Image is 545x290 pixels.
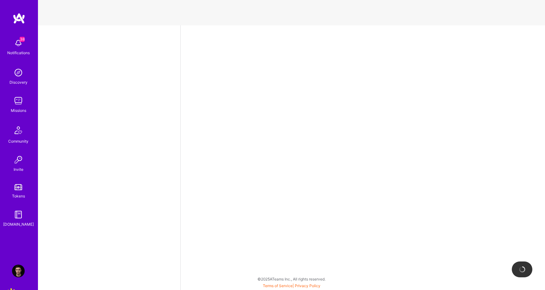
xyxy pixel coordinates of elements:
a: User Avatar [10,265,26,277]
img: bell [12,37,25,49]
img: discovery [12,66,25,79]
img: logo [13,13,25,24]
div: Community [8,138,28,145]
div: [DOMAIN_NAME] [3,221,34,228]
a: Terms of Service [263,283,293,288]
div: Tokens [12,193,25,199]
img: teamwork [12,94,25,107]
img: User Avatar [12,265,25,277]
img: tokens [15,184,22,190]
img: Community [11,123,26,138]
div: Missions [11,107,26,114]
img: Invite [12,153,25,166]
div: Discovery [9,79,28,86]
div: Notifications [7,49,30,56]
span: 38 [20,37,25,42]
div: Invite [14,166,23,173]
img: loading [517,265,526,274]
img: guide book [12,208,25,221]
span: | [263,283,320,288]
a: Privacy Policy [295,283,320,288]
